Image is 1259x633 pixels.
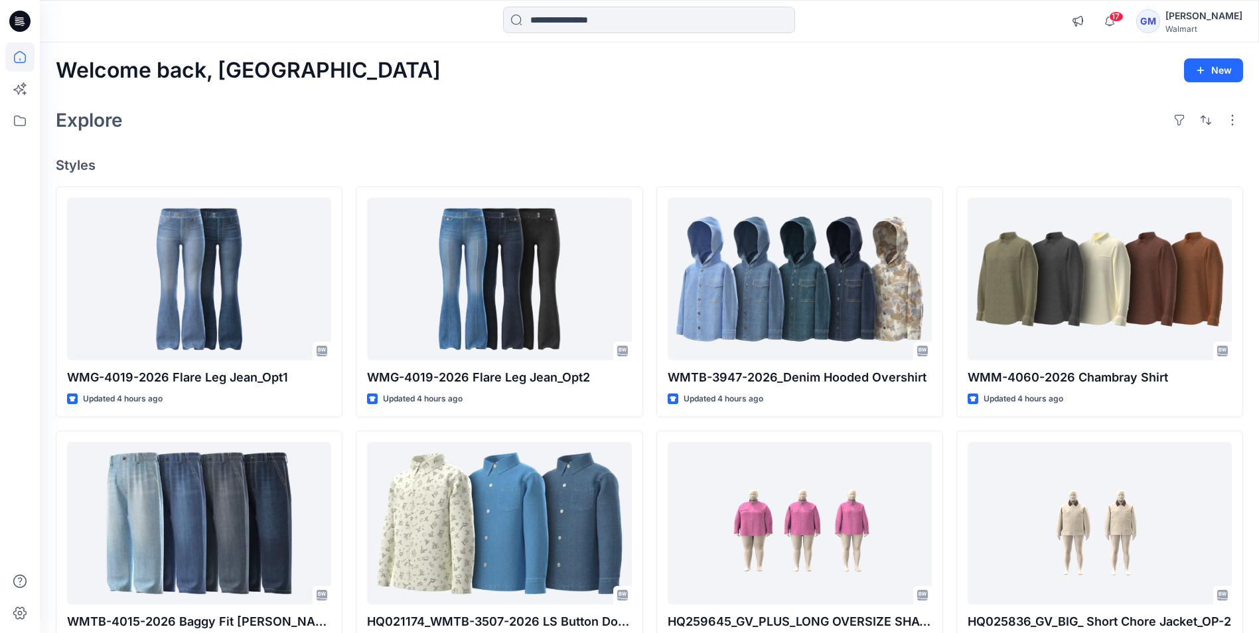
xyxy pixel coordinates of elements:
[968,442,1232,604] a: HQ025836_GV_BIG_ Short Chore Jacket_OP-2
[56,109,123,131] h2: Explore
[984,392,1063,406] p: Updated 4 hours ago
[1109,11,1124,22] span: 17
[1136,9,1160,33] div: GM
[367,198,631,360] a: WMG-4019-2026 Flare Leg Jean_Opt2
[668,612,932,631] p: HQ259645_GV_PLUS_LONG OVERSIZE SHACKET
[67,368,331,387] p: WMG-4019-2026 Flare Leg Jean_Opt1
[367,442,631,604] a: HQ021174_WMTB-3507-2026 LS Button Down Denim Shirt
[668,442,932,604] a: HQ259645_GV_PLUS_LONG OVERSIZE SHACKET
[83,392,163,406] p: Updated 4 hours ago
[67,442,331,604] a: WMTB-4015-2026 Baggy Fit Jean-Opt 1A
[1165,8,1242,24] div: [PERSON_NAME]
[56,58,441,83] h2: Welcome back, [GEOGRAPHIC_DATA]
[968,198,1232,360] a: WMM-4060-2026 Chambray Shirt
[968,612,1232,631] p: HQ025836_GV_BIG_ Short Chore Jacket_OP-2
[67,612,331,631] p: WMTB-4015-2026 Baggy Fit [PERSON_NAME]-Opt 1A
[67,198,331,360] a: WMG-4019-2026 Flare Leg Jean_Opt1
[684,392,763,406] p: Updated 4 hours ago
[968,368,1232,387] p: WMM-4060-2026 Chambray Shirt
[668,368,932,387] p: WMTB-3947-2026_Denim Hooded Overshirt
[367,612,631,631] p: HQ021174_WMTB-3507-2026 LS Button Down Denim Shirt
[56,157,1243,173] h4: Styles
[1184,58,1243,82] button: New
[383,392,463,406] p: Updated 4 hours ago
[1165,24,1242,34] div: Walmart
[367,368,631,387] p: WMG-4019-2026 Flare Leg Jean_Opt2
[668,198,932,360] a: WMTB-3947-2026_Denim Hooded Overshirt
